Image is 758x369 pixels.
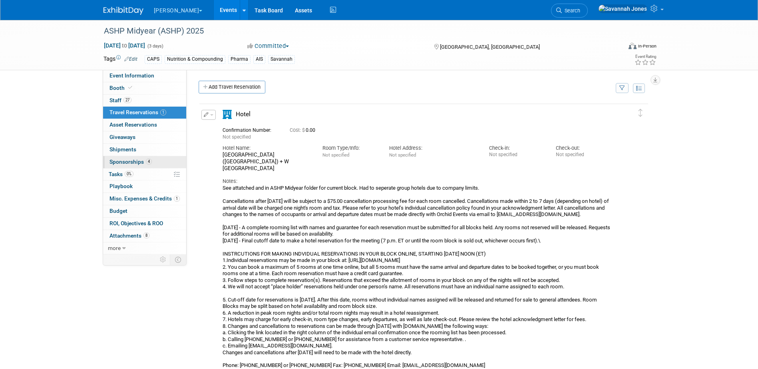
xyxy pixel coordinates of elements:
a: Search [551,4,588,18]
div: Event Rating [635,55,656,59]
span: 1 [160,109,166,115]
div: Nutrition & Compounding [165,55,225,63]
i: Filter by Traveler [619,86,625,91]
div: Notes: [223,178,611,185]
span: Misc. Expenses & Credits [109,195,180,202]
span: more [108,245,121,251]
span: 8 [143,232,149,238]
img: ExhibitDay [103,7,143,15]
div: In-Person [638,43,657,49]
div: Event Format [575,42,657,54]
span: Booth [109,85,134,91]
span: Playbook [109,183,133,189]
div: Check-out: [556,145,611,152]
div: Confirmation Number: [223,125,278,133]
div: Savannah [268,55,295,63]
img: Format-Inperson.png [629,43,637,49]
a: Staff27 [103,95,186,107]
span: (3 days) [147,44,163,49]
span: Search [562,8,580,14]
a: Attachments8 [103,230,186,242]
a: Sponsorships4 [103,156,186,168]
span: Shipments [109,146,136,153]
span: Not specified [322,152,349,158]
i: Hotel [223,110,232,119]
span: 1 [174,196,180,202]
div: AIS [253,55,265,63]
div: ASHP Midyear (ASHP) 2025 [101,24,610,38]
div: Pharma [228,55,251,63]
img: Savannah Jones [598,4,647,13]
span: Asset Reservations [109,121,157,128]
div: Check-in: [489,145,544,152]
span: Sponsorships [109,159,152,165]
div: Not specified [489,152,544,158]
a: Playbook [103,181,186,192]
div: Hotel Name: [223,145,310,152]
span: Cost: $ [290,127,306,133]
span: Budget [109,208,127,214]
div: [GEOGRAPHIC_DATA] ([GEOGRAPHIC_DATA]) + W [GEOGRAPHIC_DATA] [223,152,310,172]
a: Budget [103,205,186,217]
a: Add Travel Reservation [199,81,265,93]
span: Event Information [109,72,154,79]
span: Not specified [223,134,251,140]
button: Committed [245,42,292,50]
span: 27 [123,97,131,103]
a: Giveaways [103,131,186,143]
a: Shipments [103,144,186,156]
i: Click and drag to move item [639,109,643,117]
span: 0% [125,171,133,177]
a: Travel Reservations1 [103,107,186,119]
td: Personalize Event Tab Strip [156,254,170,265]
a: Edit [124,56,137,62]
a: more [103,242,186,254]
span: Attachments [109,232,149,239]
span: ROI, Objectives & ROO [109,220,163,226]
span: 4 [146,159,152,165]
div: CAPS [145,55,162,63]
span: Hotel [236,111,251,118]
span: [DATE] [DATE] [103,42,145,49]
div: Room Type/Info: [322,145,377,152]
span: Travel Reservations [109,109,166,115]
td: Toggle Event Tabs [170,254,186,265]
span: Tasks [109,171,133,177]
div: Not specified [556,152,611,158]
td: Tags [103,55,137,64]
a: Booth [103,82,186,94]
a: Event Information [103,70,186,82]
span: Staff [109,97,131,103]
span: to [121,42,128,49]
i: Booth reservation complete [128,85,132,90]
a: ROI, Objectives & ROO [103,218,186,230]
div: Hotel Address: [389,145,477,152]
a: Misc. Expenses & Credits1 [103,193,186,205]
span: Not specified [389,152,416,158]
span: Giveaways [109,134,135,140]
a: Tasks0% [103,169,186,181]
a: Asset Reservations [103,119,186,131]
span: [GEOGRAPHIC_DATA], [GEOGRAPHIC_DATA] [440,44,540,50]
span: 0.00 [290,127,318,133]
